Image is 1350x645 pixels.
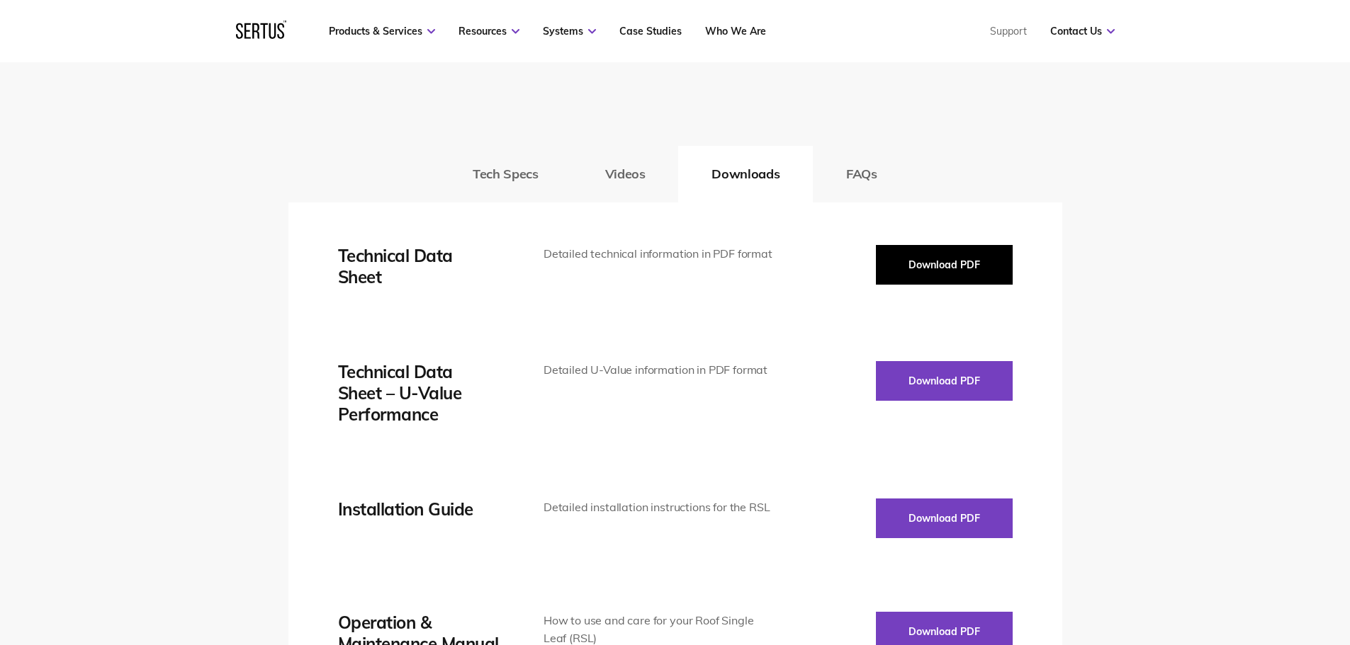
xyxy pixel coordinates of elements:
[338,361,501,425] div: Technical Data Sheet – U-Value Performance
[543,25,596,38] a: Systems
[338,498,501,520] div: Installation Guide
[876,361,1013,401] button: Download PDF
[572,146,679,202] button: Videos
[329,25,435,38] a: Products & Services
[876,498,1013,538] button: Download PDF
[1050,25,1115,38] a: Contact Us
[705,25,766,38] a: Who We Are
[338,245,501,287] div: Technical Data Sheet
[544,361,778,379] div: Detailed U-Value information in PDF format
[439,146,571,202] button: Tech Specs
[459,25,519,38] a: Resources
[876,245,1013,285] button: Download PDF
[544,498,778,517] div: Detailed installation instructions for the RSL
[1095,481,1350,645] iframe: Chat Widget
[544,245,778,263] div: Detailed technical information in PDF format
[813,146,911,202] button: FAQs
[990,25,1027,38] a: Support
[619,25,682,38] a: Case Studies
